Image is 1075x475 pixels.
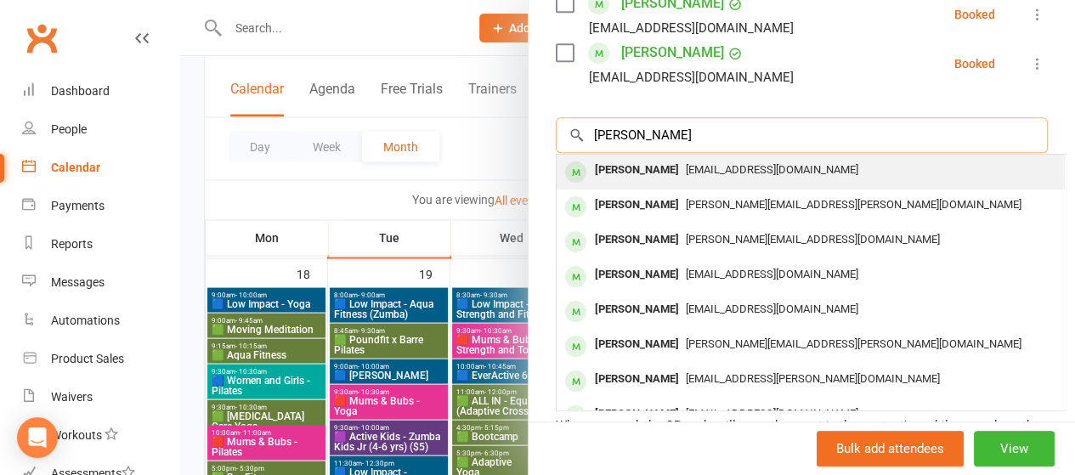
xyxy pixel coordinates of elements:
span: [PERSON_NAME][EMAIL_ADDRESS][PERSON_NAME][DOMAIN_NAME] [686,337,1021,350]
div: [PERSON_NAME] [588,193,686,218]
div: member [565,370,586,392]
a: Clubworx [20,17,63,59]
div: [PERSON_NAME] [588,158,686,183]
button: View [974,431,1055,467]
a: Waivers [22,378,179,416]
div: Waivers [51,390,93,404]
a: Reports [22,225,179,263]
a: Calendar [22,149,179,187]
div: When scanned, the QR code will open the event in the contact's mobile app, where they can perform... [556,416,1048,456]
div: Booked [954,58,995,70]
div: Calendar [51,161,100,174]
div: Automations [51,314,120,327]
span: [EMAIL_ADDRESS][DOMAIN_NAME] [686,268,858,280]
a: Messages [22,263,179,302]
div: member [565,196,586,218]
div: Payments [51,199,105,212]
div: [PERSON_NAME] [588,367,686,392]
span: [EMAIL_ADDRESS][DOMAIN_NAME] [686,407,858,420]
span: [PERSON_NAME][EMAIL_ADDRESS][PERSON_NAME][DOMAIN_NAME] [686,198,1021,211]
a: Product Sales [22,340,179,378]
div: [EMAIL_ADDRESS][DOMAIN_NAME] [589,17,794,39]
span: [EMAIL_ADDRESS][PERSON_NAME][DOMAIN_NAME] [686,372,940,385]
div: [PERSON_NAME] [588,263,686,287]
button: Bulk add attendees [817,431,964,467]
a: [PERSON_NAME] [621,39,724,66]
span: [PERSON_NAME][EMAIL_ADDRESS][DOMAIN_NAME] [686,233,940,246]
div: Product Sales [51,352,124,365]
div: Open Intercom Messenger [17,417,58,458]
a: People [22,110,179,149]
div: member [565,336,586,357]
div: member [565,161,586,183]
div: [EMAIL_ADDRESS][DOMAIN_NAME] [589,66,794,88]
span: [EMAIL_ADDRESS][DOMAIN_NAME] [686,303,858,315]
div: [PERSON_NAME] [588,228,686,252]
a: Workouts [22,416,179,455]
div: Workouts [51,428,102,442]
div: People [51,122,87,136]
div: Messages [51,275,105,289]
div: Reports [51,237,93,251]
div: [PERSON_NAME] [588,332,686,357]
div: member [565,231,586,252]
a: Automations [22,302,179,340]
div: [PERSON_NAME] [588,402,686,427]
div: member [565,266,586,287]
span: [EMAIL_ADDRESS][DOMAIN_NAME] [686,163,858,176]
a: Payments [22,187,179,225]
div: member [565,301,586,322]
div: member [565,405,586,427]
a: Dashboard [22,72,179,110]
div: Booked [954,8,995,20]
input: Search to add attendees [556,117,1048,153]
div: Dashboard [51,84,110,98]
div: [PERSON_NAME] [588,297,686,322]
